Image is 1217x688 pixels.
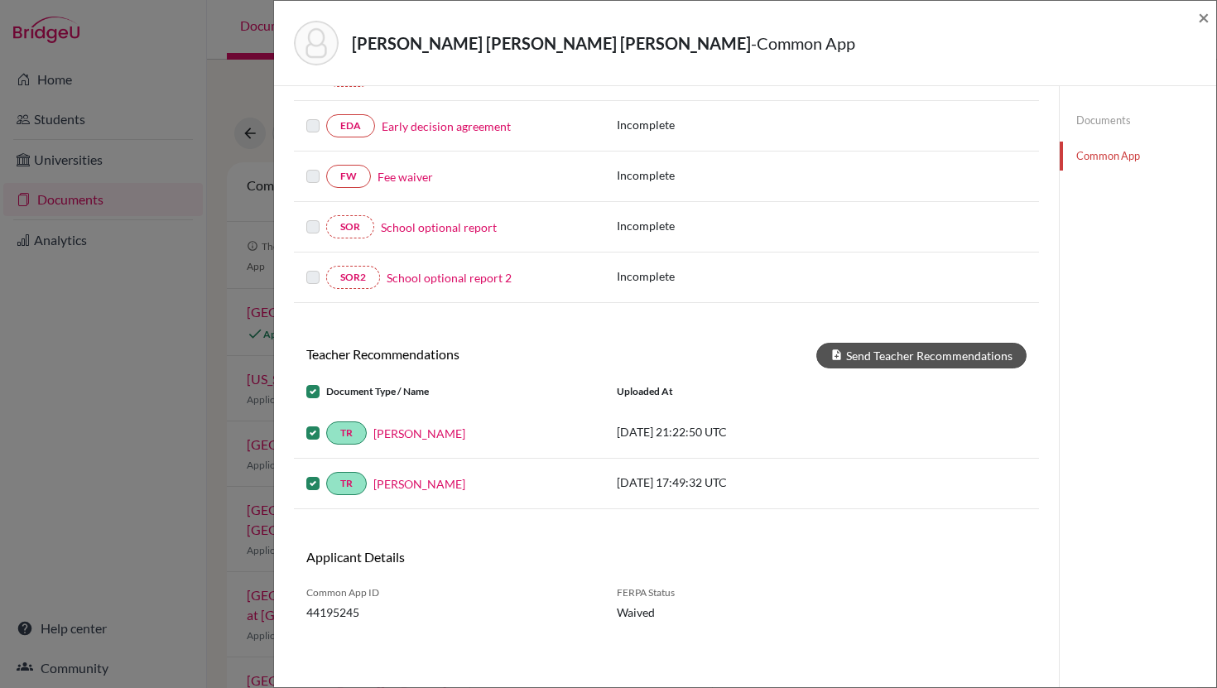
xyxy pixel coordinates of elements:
button: Close [1198,7,1210,27]
span: × [1198,5,1210,29]
a: Fee waiver [378,168,433,185]
a: FW [326,165,371,188]
span: Common App ID [306,585,592,600]
p: [DATE] 17:49:32 UTC [617,474,840,491]
p: Incomplete [617,116,787,133]
span: 44195245 [306,604,592,621]
a: SOR [326,215,374,238]
h6: Teacher Recommendations [294,346,666,362]
div: Document Type / Name [294,382,604,402]
a: [PERSON_NAME] [373,475,465,493]
a: Documents [1060,106,1216,135]
a: SOR2 [326,266,380,289]
span: Waived [617,604,778,621]
p: Incomplete [617,166,787,184]
a: EDA [326,114,375,137]
a: [PERSON_NAME] [373,425,465,442]
a: TR [326,472,367,495]
p: Incomplete [617,267,787,285]
a: School optional report 2 [387,269,512,286]
span: - Common App [751,33,855,53]
a: Common App [1060,142,1216,171]
h6: Applicant Details [306,549,654,565]
a: School optional report [381,219,497,236]
strong: [PERSON_NAME] [PERSON_NAME] [PERSON_NAME] [352,33,751,53]
button: Send Teacher Recommendations [816,343,1027,368]
a: Early decision agreement [382,118,511,135]
a: TR [326,421,367,445]
p: [DATE] 21:22:50 UTC [617,423,840,440]
p: Incomplete [617,217,787,234]
div: Uploaded at [604,382,853,402]
span: FERPA Status [617,585,778,600]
